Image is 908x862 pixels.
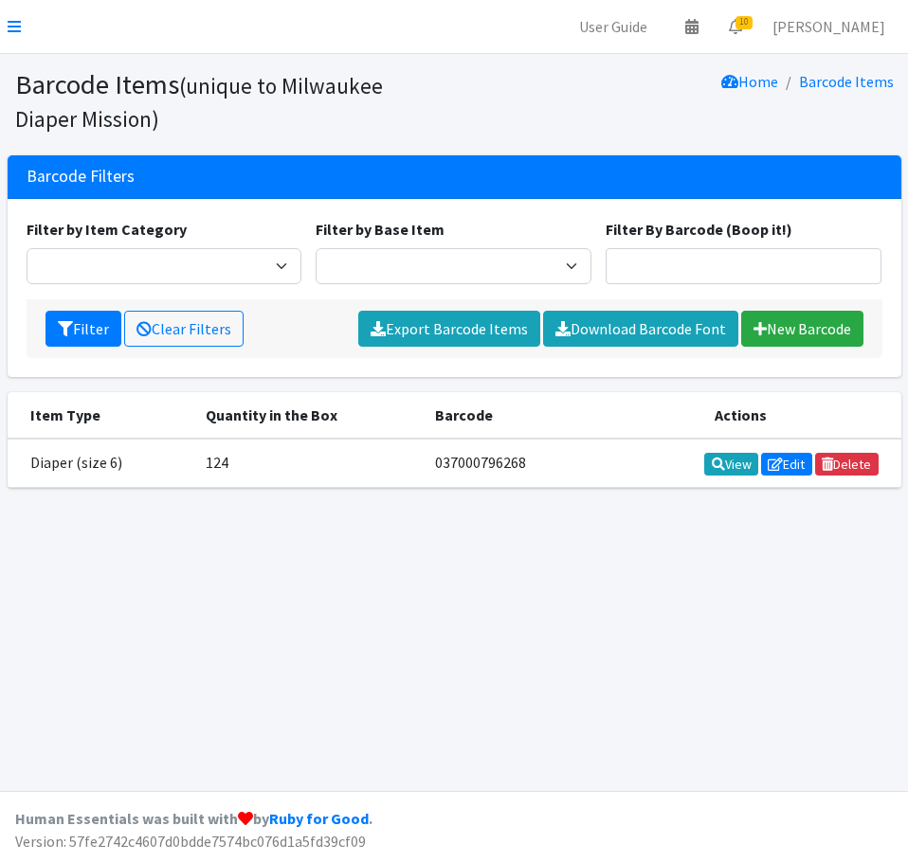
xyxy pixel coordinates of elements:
[15,809,372,828] strong: Human Essentials was built with by .
[27,218,187,241] label: Filter by Item Category
[15,68,447,134] h1: Barcode Items
[606,218,792,241] label: Filter By Barcode (Boop it!)
[45,311,121,347] button: Filter
[761,453,812,476] a: Edit
[721,72,778,91] a: Home
[8,439,194,488] td: Diaper (size 6)
[799,72,894,91] a: Barcode Items
[714,8,757,45] a: 10
[316,218,445,241] label: Filter by Base Item
[124,311,244,347] a: Clear Filters
[741,311,863,347] a: New Barcode
[564,8,663,45] a: User Guide
[269,809,369,828] a: Ruby for Good
[592,392,901,439] th: Actions
[735,16,753,29] span: 10
[543,311,738,347] a: Download Barcode Font
[757,8,900,45] a: [PERSON_NAME]
[194,439,424,488] td: 124
[15,72,383,133] small: (unique to Milwaukee Diaper Mission)
[815,453,879,476] a: Delete
[15,832,366,851] span: Version: 57fe2742c4607d0bdde7574bc076d1a5fd39cf09
[194,392,424,439] th: Quantity in the Box
[424,392,592,439] th: Barcode
[358,311,540,347] a: Export Barcode Items
[424,439,592,488] td: 037000796268
[8,392,194,439] th: Item Type
[27,167,135,187] h3: Barcode Filters
[704,453,758,476] a: View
